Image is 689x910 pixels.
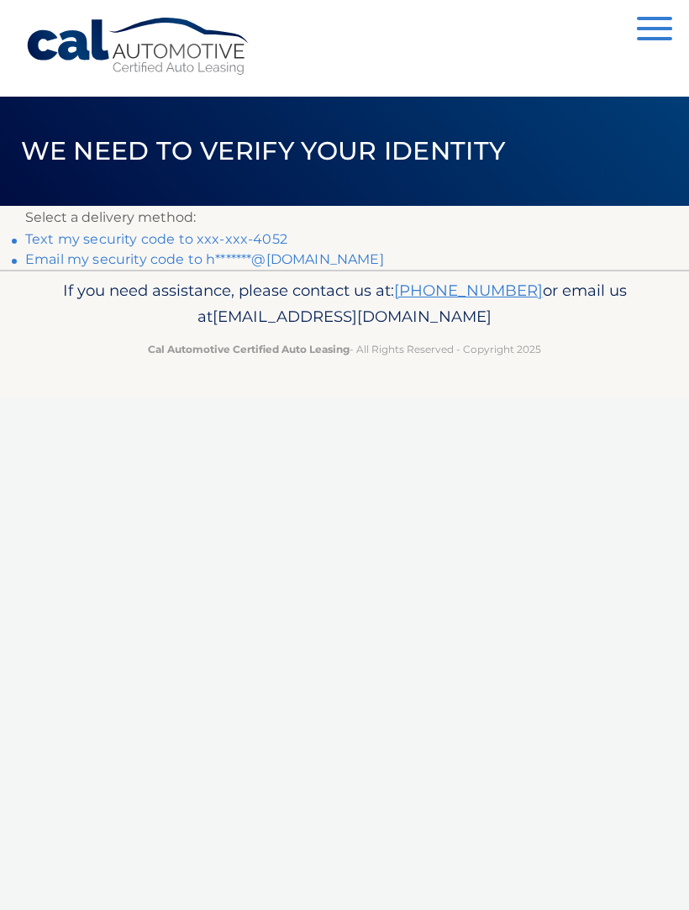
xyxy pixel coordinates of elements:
[25,277,664,331] p: If you need assistance, please contact us at: or email us at
[25,231,287,247] a: Text my security code to xxx-xxx-4052
[148,343,350,355] strong: Cal Automotive Certified Auto Leasing
[25,206,664,229] p: Select a delivery method:
[394,281,543,300] a: [PHONE_NUMBER]
[213,307,492,326] span: [EMAIL_ADDRESS][DOMAIN_NAME]
[21,135,506,166] span: We need to verify your identity
[25,251,384,267] a: Email my security code to h*******@[DOMAIN_NAME]
[25,17,252,76] a: Cal Automotive
[637,17,672,45] button: Menu
[25,340,664,358] p: - All Rights Reserved - Copyright 2025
